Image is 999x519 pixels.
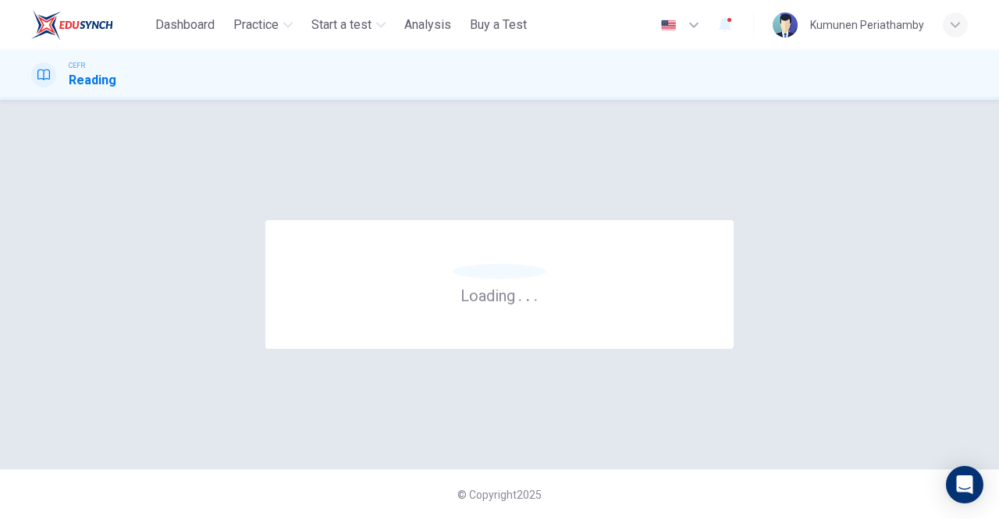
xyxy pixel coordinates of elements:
div: Kumunen Periathamby [810,16,924,34]
span: Buy a Test [470,16,527,34]
span: Dashboard [155,16,215,34]
h6: . [517,281,523,307]
button: Buy a Test [464,11,533,39]
span: Analysis [404,16,451,34]
span: © Copyright 2025 [457,489,542,501]
h6: . [525,281,531,307]
a: ELTC logo [31,9,149,41]
h6: Loading [460,285,539,305]
div: Open Intercom Messenger [946,466,983,503]
button: Practice [227,11,299,39]
span: CEFR [69,60,85,71]
span: Practice [233,16,279,34]
img: Profile picture [773,12,798,37]
h6: . [533,281,539,307]
img: ELTC logo [31,9,113,41]
button: Start a test [305,11,392,39]
span: Start a test [311,16,372,34]
button: Analysis [398,11,457,39]
img: en [659,20,678,31]
h1: Reading [69,71,116,90]
button: Dashboard [149,11,221,39]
